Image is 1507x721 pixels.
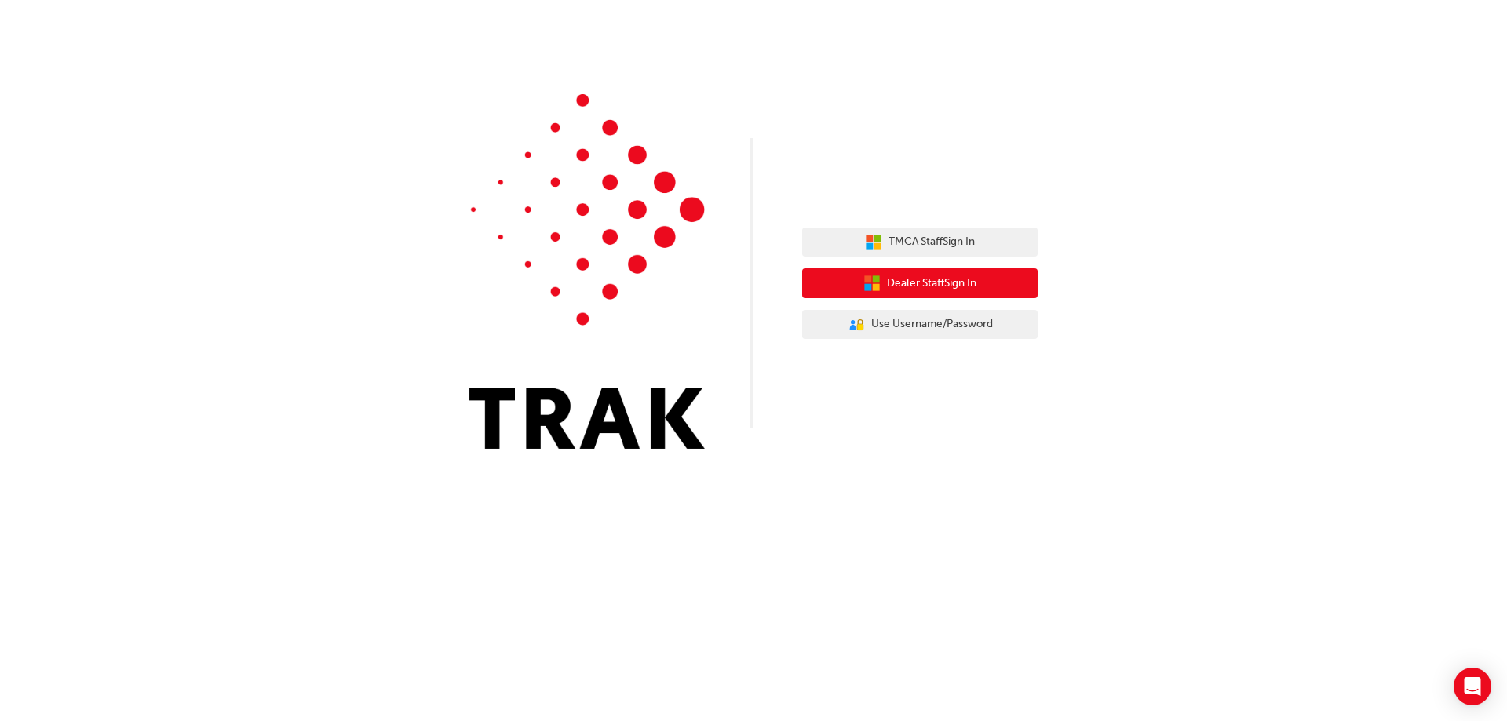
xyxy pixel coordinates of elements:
img: Trak [469,94,705,449]
button: Dealer StaffSign In [802,268,1038,298]
span: Use Username/Password [871,315,993,333]
span: TMCA Staff Sign In [889,233,975,251]
button: TMCA StaffSign In [802,228,1038,257]
div: Open Intercom Messenger [1454,668,1491,705]
button: Use Username/Password [802,310,1038,340]
span: Dealer Staff Sign In [887,275,976,293]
